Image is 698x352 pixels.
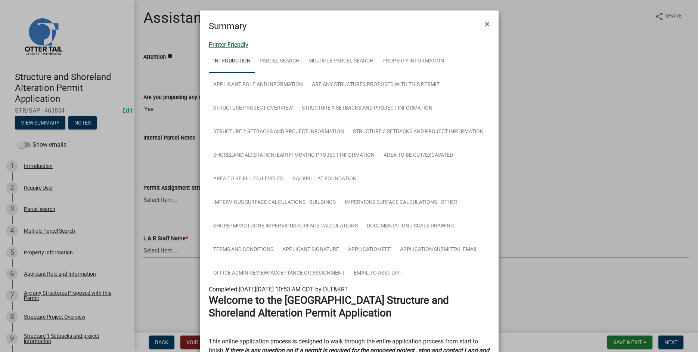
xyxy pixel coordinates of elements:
a: Application Fee [344,238,395,262]
a: Area to be Cut/Excavated [379,144,457,168]
a: Printer Friendly [209,41,248,48]
a: Impervious Surface Calculations - Other [340,191,462,215]
a: Introduction [209,49,255,73]
a: Structure 3 Setbacks and project information [348,120,488,144]
a: Terms and Conditions [209,238,278,262]
a: Shore Impact Zone Impervious Surface Calculations [209,214,362,238]
button: Close [479,13,496,34]
a: Multiple Parcel Search [304,49,378,73]
a: Application Submittal Email [395,238,483,262]
a: Parcel search [255,49,304,73]
a: Shoreland Alteration/Earth-Moving Project Information [209,144,379,168]
a: Impervious Surface Calculations - Buildings [209,191,340,215]
a: Structure 1 Setbacks and project information [297,97,437,120]
span: × [485,19,490,29]
h4: Summary [209,19,246,33]
a: Applicant Signature [278,238,344,262]
a: Applicant Role and Information [209,73,307,97]
a: Office Admin Review/Acceptance or Assignment [209,261,349,285]
a: Email to Asst Dir. [349,261,406,285]
a: Documentation / Scale Drawing [362,214,459,238]
a: Area to be Filled/Leveled [209,167,288,191]
a: Are any Structures Proposed with this Permit [307,73,444,97]
a: Structure Project Overview [209,97,297,120]
a: Backfill at foundation [288,167,361,191]
span: Completed [DATE][DATE] 10:53 AM CDT by DLT&KRT [209,286,348,293]
a: Structure 2 Setbacks and project information [209,120,348,144]
a: Property Information [378,49,449,73]
strong: Welcome to the [GEOGRAPHIC_DATA] Structure and Shoreland Alteration Permit Application [209,294,449,319]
